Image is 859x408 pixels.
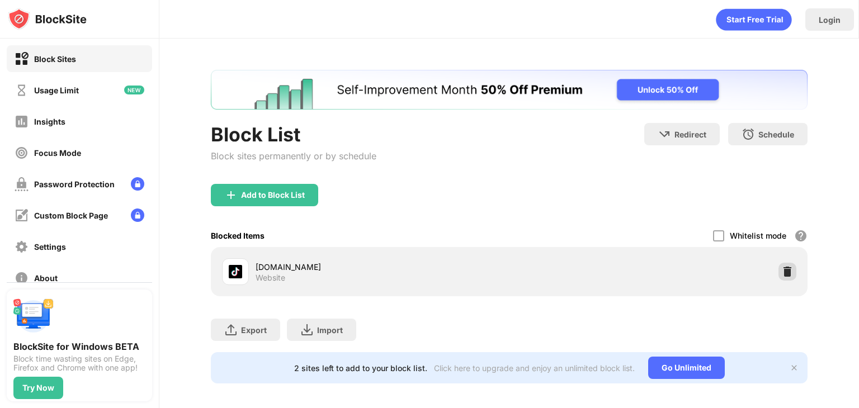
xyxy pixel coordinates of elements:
div: [DOMAIN_NAME] [256,261,509,273]
div: 2 sites left to add to your block list. [294,363,427,373]
div: Custom Block Page [34,211,108,220]
div: Import [317,325,343,335]
img: push-desktop.svg [13,296,54,336]
img: password-protection-off.svg [15,177,29,191]
img: focus-off.svg [15,146,29,160]
iframe: Banner [211,70,808,110]
div: Blocked Items [211,231,265,240]
div: Block sites permanently or by schedule [211,150,376,162]
div: Insights [34,117,65,126]
div: Redirect [674,130,706,139]
div: Try Now [22,383,54,392]
img: lock-menu.svg [131,177,144,191]
div: Block List [211,123,376,146]
img: new-icon.svg [124,86,144,94]
img: settings-off.svg [15,240,29,254]
img: about-off.svg [15,271,29,285]
div: Schedule [758,130,794,139]
img: favicons [229,265,242,278]
div: BlockSite for Windows BETA [13,341,145,352]
img: insights-off.svg [15,115,29,129]
div: Add to Block List [241,191,305,200]
div: animation [716,8,792,31]
div: Settings [34,242,66,252]
div: Login [819,15,841,25]
img: block-on.svg [15,52,29,66]
img: time-usage-off.svg [15,83,29,97]
img: lock-menu.svg [131,208,144,222]
img: logo-blocksite.svg [8,8,87,30]
div: Click here to upgrade and enjoy an unlimited block list. [434,363,635,373]
div: About [34,273,58,283]
img: customize-block-page-off.svg [15,208,29,222]
img: x-button.svg [790,363,799,372]
div: Focus Mode [34,148,81,158]
div: Usage Limit [34,86,79,95]
div: Password Protection [34,179,115,189]
div: Website [256,273,285,283]
div: Block time wasting sites on Edge, Firefox and Chrome with one app! [13,354,145,372]
div: Block Sites [34,54,76,64]
div: Whitelist mode [730,231,786,240]
div: Go Unlimited [648,357,725,379]
div: Export [241,325,267,335]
